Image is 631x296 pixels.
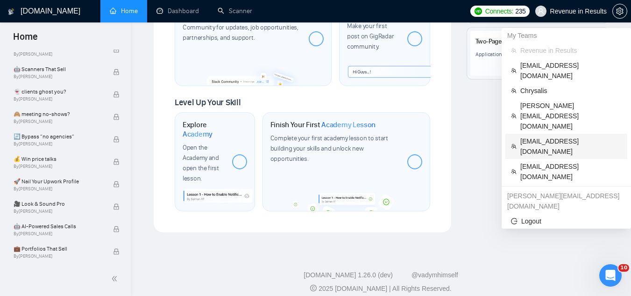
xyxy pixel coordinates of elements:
[113,91,120,98] span: lock
[113,248,120,255] span: lock
[475,7,482,15] img: upwork-logo.png
[14,109,103,119] span: 🙈 meeting no-shows?
[113,46,120,53] span: lock
[14,119,103,124] span: By [PERSON_NAME]
[156,7,199,15] a: dashboardDashboard
[218,7,252,15] a: searchScanner
[289,193,405,210] img: academy-bg.png
[14,141,103,147] span: By [PERSON_NAME]
[14,199,103,209] span: 🎥 Look & Sound Pro
[511,169,517,174] span: team
[111,274,121,283] span: double-left
[14,164,103,169] span: By [PERSON_NAME]
[270,120,376,130] h1: Finish Your First
[6,30,45,50] span: Home
[612,4,627,19] button: setting
[475,51,514,58] div: Application Time
[207,63,300,86] img: slackcommunity-bg.png
[411,271,458,279] a: @vadymhimself
[520,136,622,157] span: [EMAIL_ADDRESS][DOMAIN_NAME]
[14,209,103,214] span: By [PERSON_NAME]
[113,136,120,143] span: lock
[14,96,103,102] span: By [PERSON_NAME]
[502,28,631,43] div: My Teams
[599,264,622,287] iframe: Intercom live chat
[113,114,120,120] span: lock
[14,87,103,96] span: 👻 clients ghost you?
[618,264,629,272] span: 10
[515,6,525,16] span: 235
[110,7,138,15] a: homeHome
[183,13,298,42] span: Connect with the GigRadar Slack Community for updates, job opportunities, partnerships, and support.
[511,216,622,226] span: Logout
[511,144,517,149] span: team
[511,48,517,53] span: team
[14,177,103,186] span: 🚀 Nail Your Upwork Profile
[520,45,622,56] span: Revenue in Results
[520,86,622,96] span: Chrysalis
[14,222,103,231] span: 🤖 AI-Powered Sales Calls
[14,231,103,237] span: By [PERSON_NAME]
[14,74,103,79] span: By [PERSON_NAME]
[612,7,627,15] a: setting
[8,4,14,19] img: logo
[175,97,241,108] span: Level Up Your Skill
[113,181,120,188] span: lock
[113,203,120,210] span: lock
[520,161,622,182] span: [EMAIL_ADDRESS][DOMAIN_NAME]
[138,284,624,294] div: 2025 [DOMAIN_NAME] | All Rights Reserved.
[14,65,103,74] span: 🤖 Scanners That Sell
[14,132,103,141] span: 🔄 Bypass “no agencies”
[14,186,103,192] span: By [PERSON_NAME]
[502,188,631,214] div: julia@spacesales.agency
[14,51,103,57] span: By [PERSON_NAME]
[511,88,517,94] span: team
[14,253,103,259] span: By [PERSON_NAME]
[321,120,376,130] span: Academy Lesson
[183,130,213,139] span: Academy
[520,60,622,81] span: [EMAIL_ADDRESS][DOMAIN_NAME]
[511,218,518,224] span: logout
[538,8,544,14] span: user
[511,68,517,73] span: team
[347,22,394,51] span: Make your first post on GigRadar community.
[183,120,225,138] h1: Explore
[113,69,120,75] span: lock
[113,159,120,165] span: lock
[520,101,622,131] span: [PERSON_NAME][EMAIL_ADDRESS][DOMAIN_NAME]
[183,144,219,182] span: Open the Academy and open the first lesson.
[485,6,513,16] span: Connects:
[14,244,103,253] span: 💼 Portfolios That Sell
[113,226,120,232] span: lock
[270,134,388,163] span: Complete your first academy lesson to start building your skills and unlock new opportunities.
[304,271,393,279] a: [DOMAIN_NAME] 1.26.0 (dev)
[14,154,103,164] span: 💰 Win price talks
[310,285,317,291] span: copyright
[511,113,517,119] span: team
